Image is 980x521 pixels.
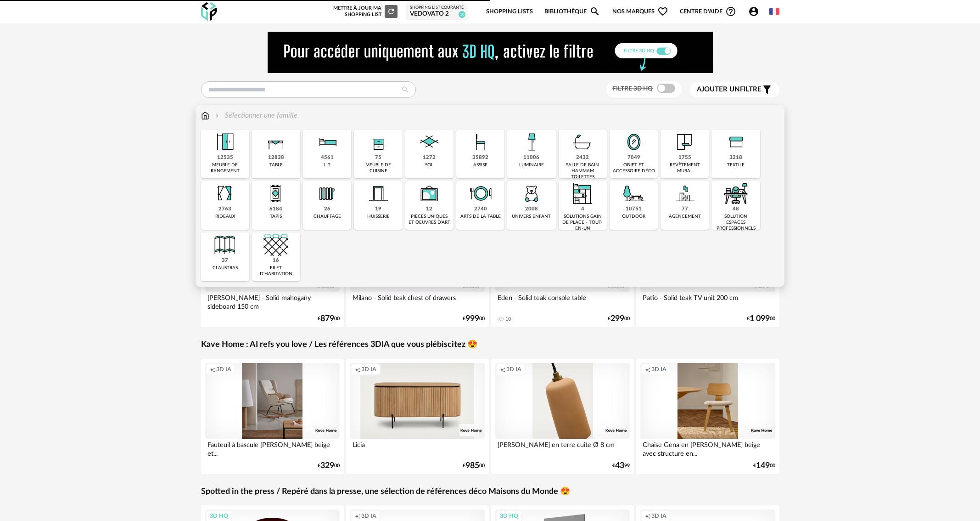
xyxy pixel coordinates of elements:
div: solutions gain de place - tout-en-un [561,214,604,232]
a: Spotted in the press / Repéré dans la presse, une sélection de références déco Maisons du Monde 😍 [201,487,570,497]
img: OXP [201,2,217,21]
img: espace-de-travail.png [723,181,748,206]
img: NEW%20NEW%20HQ%20NEW_V1.gif [268,32,713,73]
div: € 00 [463,316,485,322]
span: Filtre 3D HQ [612,85,653,92]
div: salle de bain hammam toilettes [561,162,604,180]
span: 3D IA [651,366,666,373]
div: Mettre à jour ma Shopping List [331,5,398,18]
img: Papier%20peint.png [672,130,697,154]
div: pièces uniques et oeuvres d'art [408,214,451,226]
div: agencement [669,214,701,220]
div: univers enfant [512,214,551,220]
div: € 00 [753,463,775,469]
span: Creation icon [355,366,360,373]
div: luminaire [519,162,544,168]
div: revêtement mural [663,162,706,174]
div: Shopping List courante [410,5,464,11]
button: Ajouter unfiltre Filter icon [690,82,779,97]
span: 999 [465,316,479,322]
img: UniqueOeuvre.png [417,181,442,206]
div: 1755 [678,154,691,161]
span: 3D IA [651,512,666,520]
div: 37 [222,257,228,264]
span: Help Circle Outline icon [725,6,736,17]
span: 985 [465,463,479,469]
a: Shopping List courante VEDOVATO 2 10 [410,5,464,18]
span: 879 [320,316,334,322]
div: € 00 [318,316,340,322]
div: [PERSON_NAME] - Solid mahogany sideboard 150 cm [205,292,340,310]
span: Account Circle icon [748,6,763,17]
div: objet et accessoire déco [612,162,655,174]
div: 77 [682,206,688,213]
div: sol [425,162,433,168]
img: Literie.png [315,130,340,154]
div: 6184 [269,206,282,213]
span: 3D IA [506,366,521,373]
img: svg+xml;base64,PHN2ZyB3aWR0aD0iMTYiIGhlaWdodD0iMTciIHZpZXdCb3g9IjAgMCAxNiAxNyIgZmlsbD0ibm9uZSIgeG... [201,110,209,121]
span: Nos marques [612,1,668,23]
div: textile [727,162,745,168]
img: ToutEnUn.png [570,181,595,206]
span: filtre [697,85,762,94]
div: Eden - Solid teak console table [495,292,630,310]
div: 4 [581,206,584,213]
img: Sol.png [417,130,442,154]
div: 10 [505,316,511,323]
span: Account Circle icon [748,6,759,17]
div: Milano - Solid teak chest of drawers [350,292,485,310]
img: Table.png [263,130,288,154]
img: Assise.png [468,130,493,154]
img: Cloison.png [213,232,237,257]
span: 3D IA [361,366,376,373]
div: filet d'habitation [255,265,297,277]
span: Magnify icon [589,6,600,17]
div: meuble de cuisine [357,162,399,174]
div: 3218 [729,154,742,161]
div: 26 [324,206,330,213]
span: Creation icon [645,366,650,373]
img: Rideaux.png [213,181,237,206]
div: assise [473,162,487,168]
div: chauffage [314,214,341,220]
div: Chaise Gena en [PERSON_NAME] beige avec structure en... [640,439,775,457]
img: Outdoor.png [622,181,646,206]
div: rideaux [215,214,235,220]
img: UniversEnfant.png [519,181,544,206]
a: Kave Home : AI refs you love / Les références 3DIA que vous plébiscitez 😍 [201,340,477,350]
div: 7049 [627,154,640,161]
div: VEDOVATO 2 [410,10,464,18]
img: Tapis.png [263,181,288,206]
div: 19 [375,206,381,213]
span: Centre d'aideHelp Circle Outline icon [680,6,736,17]
img: Rangement.png [366,130,391,154]
span: 3D IA [361,512,376,520]
span: Heart Outline icon [657,6,668,17]
div: 2008 [525,206,538,213]
img: Meuble%20de%20rangement.png [213,130,237,154]
a: Creation icon 3D IA Chaise Gena en [PERSON_NAME] beige avec structure en... €14900 [636,359,779,474]
div: claustras [213,265,238,271]
span: Creation icon [210,366,215,373]
div: € 00 [318,463,340,469]
div: Patio - Solid teak TV unit 200 cm [640,292,775,310]
div: arts de la table [460,214,501,220]
div: € 99 [612,463,630,469]
div: table [269,162,283,168]
img: Luminaire.png [519,130,544,154]
img: svg+xml;base64,PHN2ZyB3aWR0aD0iMTYiIGhlaWdodD0iMTYiIHZpZXdCb3g9IjAgMCAxNiAxNiIgZmlsbD0ibm9uZSIgeG... [213,110,221,121]
div: meuble de rangement [204,162,246,174]
span: Refresh icon [387,9,395,14]
div: € 00 [463,463,485,469]
div: 2432 [576,154,589,161]
div: 12535 [217,154,233,161]
a: Creation icon 3D IA Licia €98500 [346,359,489,474]
div: huisserie [367,214,390,220]
span: Filter icon [762,84,773,95]
span: 10 [459,11,465,18]
div: 2740 [474,206,487,213]
span: Creation icon [355,512,360,520]
div: lit [324,162,330,168]
span: 329 [320,463,334,469]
